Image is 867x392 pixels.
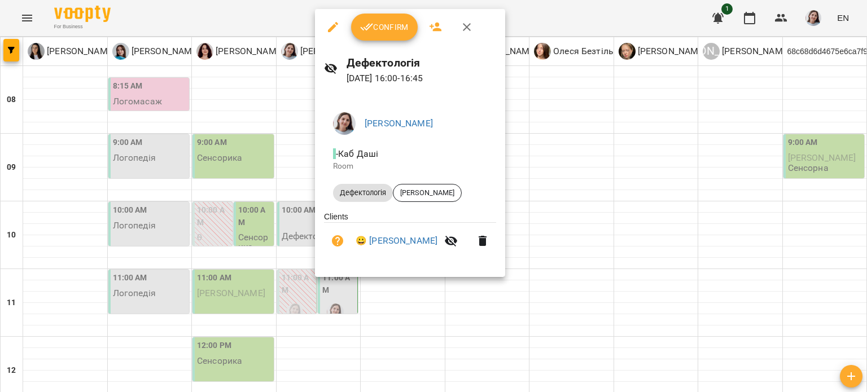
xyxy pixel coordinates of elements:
[393,184,462,202] div: [PERSON_NAME]
[356,234,437,248] a: 😀 [PERSON_NAME]
[324,227,351,254] button: Unpaid. Bill the attendance?
[393,188,461,198] span: [PERSON_NAME]
[360,20,409,34] span: Confirm
[333,148,381,159] span: - Каб Даші
[324,211,496,263] ul: Clients
[333,112,356,135] img: 6242ec16dc90ad4268c72ceab8d6e351.jpeg
[351,14,418,41] button: Confirm
[333,188,393,198] span: Дефектологія
[347,54,496,72] h6: Дефектологія
[347,72,496,85] p: [DATE] 16:00 - 16:45
[365,118,433,129] a: [PERSON_NAME]
[333,161,487,172] p: Room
